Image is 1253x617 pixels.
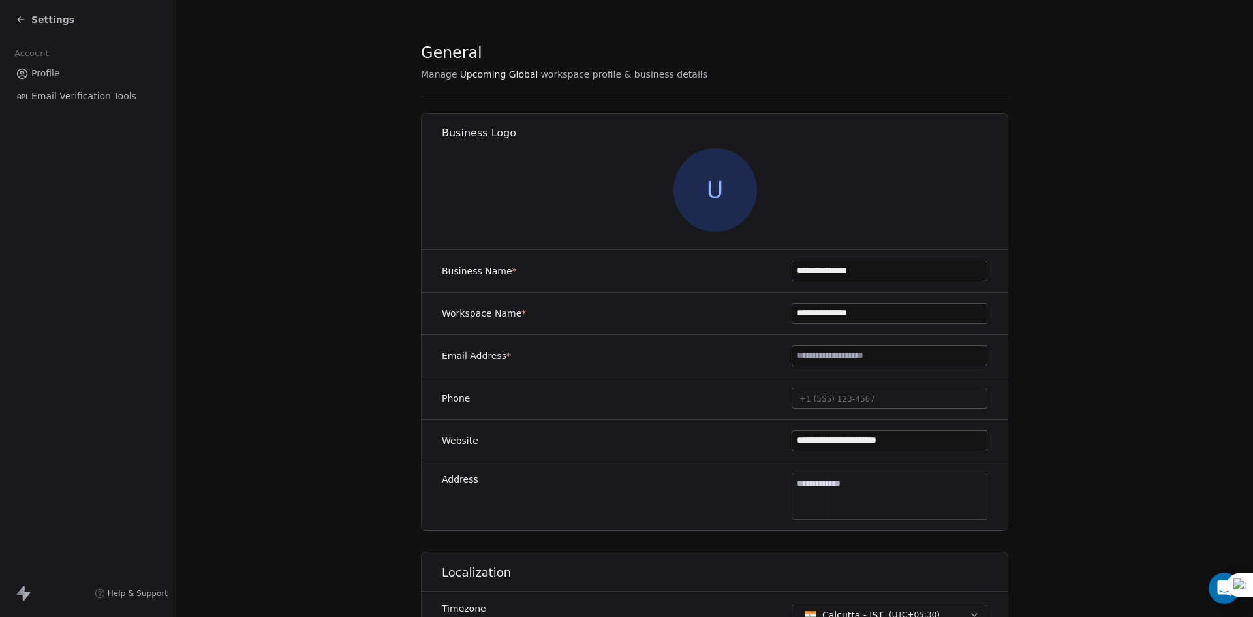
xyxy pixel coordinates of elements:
[792,388,987,409] button: +1 (555) 123-4567
[95,588,168,599] a: Help & Support
[442,349,511,362] label: Email Address
[442,307,526,320] label: Workspace Name
[31,13,74,26] span: Settings
[442,602,629,615] label: Timezone
[673,148,757,232] span: U
[31,89,136,103] span: Email Verification Tools
[442,126,1009,140] h1: Business Logo
[31,67,60,80] span: Profile
[442,264,517,277] label: Business Name
[799,394,875,403] span: +1 (555) 123-4567
[460,68,538,81] span: Upcoming Global
[10,86,165,107] a: Email Verification Tools
[540,68,707,81] span: workspace profile & business details
[10,63,165,84] a: Profile
[442,392,470,405] label: Phone
[16,13,74,26] a: Settings
[1209,573,1240,604] div: Open Intercom Messenger
[442,565,1009,580] h1: Localization
[421,43,482,63] span: General
[108,588,168,599] span: Help & Support
[442,434,478,447] label: Website
[8,44,54,63] span: Account
[442,473,478,486] label: Address
[421,68,457,81] span: Manage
